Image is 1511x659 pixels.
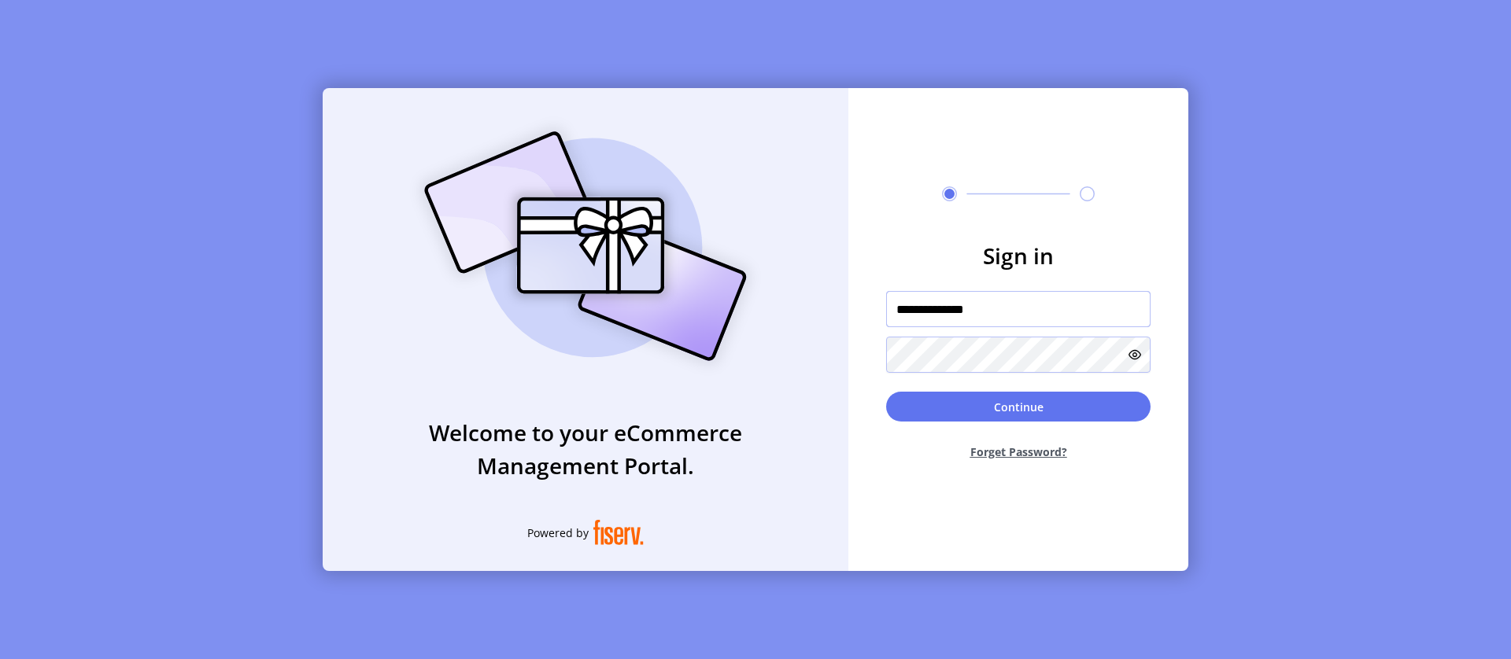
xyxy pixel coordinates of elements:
[323,416,848,482] h3: Welcome to your eCommerce Management Portal.
[527,525,589,541] span: Powered by
[886,392,1151,422] button: Continue
[886,239,1151,272] h3: Sign in
[886,431,1151,473] button: Forget Password?
[401,114,770,378] img: card_Illustration.svg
